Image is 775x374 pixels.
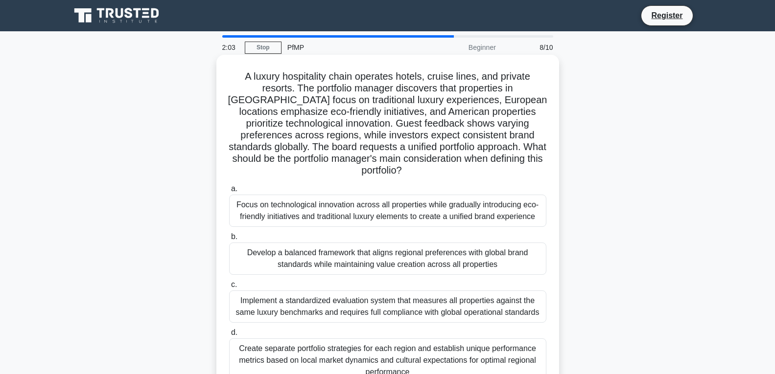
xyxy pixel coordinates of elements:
span: b. [231,232,237,241]
div: Beginner [416,38,502,57]
div: PfMP [282,38,416,57]
div: Focus on technological innovation across all properties while gradually introducing eco-friendly ... [229,195,546,227]
h5: A luxury hospitality chain operates hotels, cruise lines, and private resorts. The portfolio mana... [228,70,547,177]
div: 2:03 [216,38,245,57]
div: Implement a standardized evaluation system that measures all properties against the same luxury b... [229,290,546,323]
div: 8/10 [502,38,559,57]
a: Stop [245,42,282,54]
div: Develop a balanced framework that aligns regional preferences with global brand standards while m... [229,242,546,275]
a: Register [645,9,688,22]
span: c. [231,280,237,288]
span: a. [231,184,237,193]
span: d. [231,328,237,336]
